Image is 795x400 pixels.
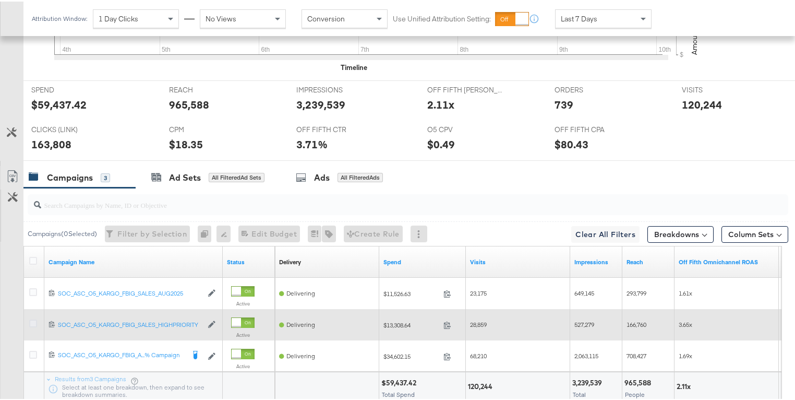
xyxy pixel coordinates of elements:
div: Campaigns ( 0 Selected) [28,228,97,237]
div: Attribution Window: [31,14,88,21]
label: Active [231,361,255,368]
span: Last 7 Days [561,13,597,22]
input: Search Campaigns by Name, ID or Objective [41,189,720,209]
span: Delivering [286,350,315,358]
span: 708,427 [627,350,646,358]
div: 120,244 [682,96,722,111]
span: SPEND [31,84,110,93]
button: Clear All Filters [571,225,640,241]
span: CPM [169,123,247,133]
span: 1.69x [679,350,692,358]
div: 2.11x [677,380,694,390]
a: The total amount spent to date. [383,256,462,265]
span: No Views [206,13,236,22]
div: $59,437.42 [31,96,87,111]
div: Timeline [341,61,367,71]
a: SOC_ASC_O5_KARGO_FBIG_SALES_HIGHPRIORITY [58,319,202,328]
span: $11,526.63 [383,288,439,296]
div: 163,808 [31,135,71,150]
span: People [625,389,645,397]
a: Shows the current state of your Ad Campaign. [227,256,271,265]
a: 9/20 Update [679,256,775,265]
div: $80.43 [555,135,588,150]
span: OFF FIFTH [PERSON_NAME] [427,84,505,93]
div: $59,437.42 [381,377,419,386]
div: $0.49 [427,135,455,150]
span: Clear All Filters [575,227,635,240]
span: $13,308.64 [383,320,439,327]
div: Campaigns [47,170,93,182]
span: 3.65x [679,319,692,327]
span: Total [573,389,586,397]
span: ORDERS [555,84,633,93]
span: 28,859 [470,319,487,327]
label: Active [231,299,255,305]
span: Delivering [286,288,315,296]
button: Column Sets [721,225,788,241]
span: Total Spend [382,389,415,397]
span: 1.61x [679,288,692,296]
span: OFF FIFTH CTR [296,123,375,133]
span: REACH [169,84,247,93]
span: 23,175 [470,288,487,296]
span: 293,799 [627,288,646,296]
a: SOC_ASC_O5_KARGO_FBIG_SALES_AUG2025 [58,288,202,297]
a: Omniture Visits [470,256,566,265]
a: Reflects the ability of your Ad Campaign to achieve delivery based on ad states, schedule and bud... [279,256,301,265]
span: VISITS [682,84,760,93]
button: Breakdowns [647,225,714,241]
div: 3 [101,172,110,181]
span: 2,063,115 [574,350,598,358]
div: $18.35 [169,135,203,150]
span: 166,760 [627,319,646,327]
label: Use Unified Attribution Setting: [393,13,491,22]
span: Conversion [307,13,345,22]
div: 739 [555,96,573,111]
div: All Filtered Ads [338,171,383,181]
span: CLICKS (LINK) [31,123,110,133]
span: IMPRESSIONS [296,84,375,93]
span: 68,210 [470,350,487,358]
div: SOC_ASC_O5_KARGO_FBIG_SALES_HIGHPRIORITY [58,319,202,327]
a: SOC_ASC_O5_KARGO_FBIG_A...% Campaign [58,349,184,360]
div: 0 [198,224,216,241]
span: 527,279 [574,319,594,327]
div: 965,588 [624,377,654,386]
span: OFF FIFTH CPA [555,123,633,133]
span: 1 Day Clicks [99,13,138,22]
a: Your campaign name. [49,256,219,265]
span: $34,602.15 [383,351,439,359]
text: Amount (USD) [690,7,699,53]
a: The number of times your ad was served. On mobile apps an ad is counted as served the first time ... [574,256,618,265]
div: All Filtered Ad Sets [209,171,264,181]
div: SOC_ASC_O5_KARGO_FBIG_A...% Campaign [58,349,184,358]
span: O5 CPV [427,123,505,133]
a: The number of people your ad was served to. [627,256,670,265]
div: 965,588 [169,96,209,111]
div: 3.71% [296,135,328,150]
span: Delivering [286,319,315,327]
div: 3,239,539 [296,96,345,111]
div: Ad Sets [169,170,201,182]
label: Active [231,330,255,337]
div: 120,244 [468,380,496,390]
div: Ads [314,170,330,182]
div: 3,239,539 [572,377,605,386]
span: 649,145 [574,288,594,296]
div: 2.11x [427,96,454,111]
div: Delivery [279,256,301,265]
